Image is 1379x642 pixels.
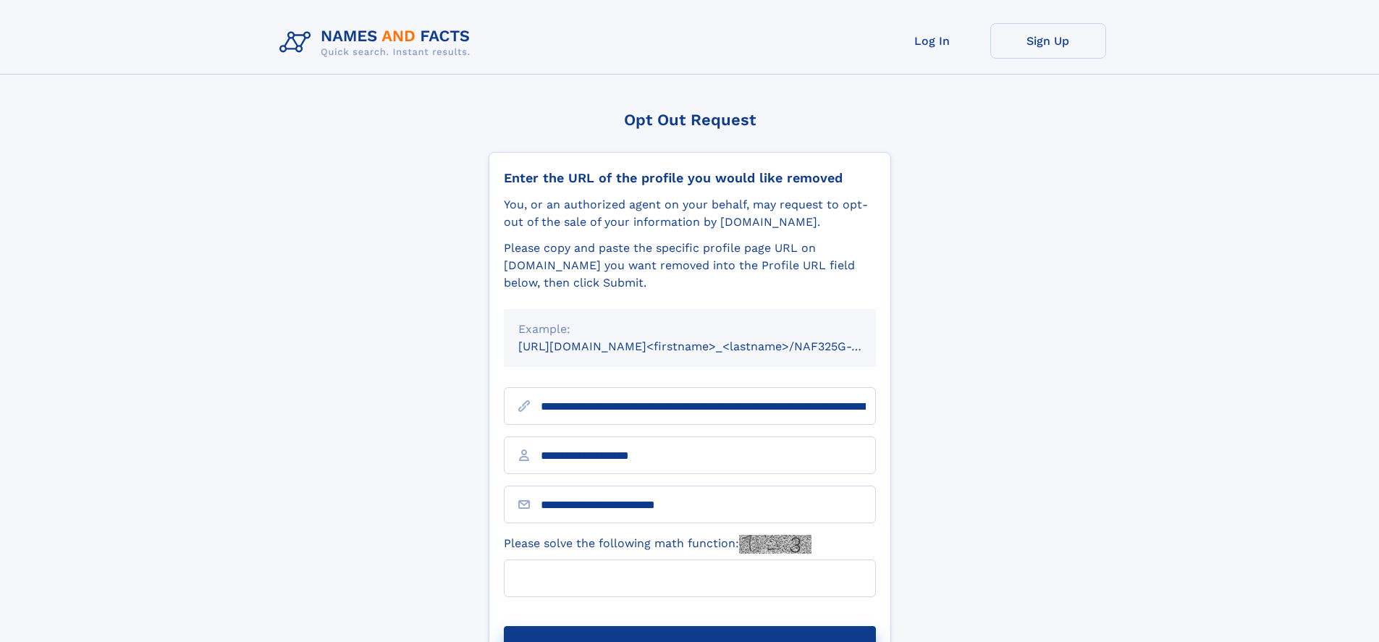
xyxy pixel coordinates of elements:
small: [URL][DOMAIN_NAME]<firstname>_<lastname>/NAF325G-xxxxxxxx [518,339,903,353]
div: Enter the URL of the profile you would like removed [504,170,876,186]
img: Logo Names and Facts [274,23,482,62]
div: You, or an authorized agent on your behalf, may request to opt-out of the sale of your informatio... [504,196,876,231]
div: Example: [518,321,861,338]
label: Please solve the following math function: [504,535,811,554]
a: Log In [874,23,990,59]
div: Please copy and paste the specific profile page URL on [DOMAIN_NAME] you want removed into the Pr... [504,240,876,292]
div: Opt Out Request [489,111,891,129]
a: Sign Up [990,23,1106,59]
